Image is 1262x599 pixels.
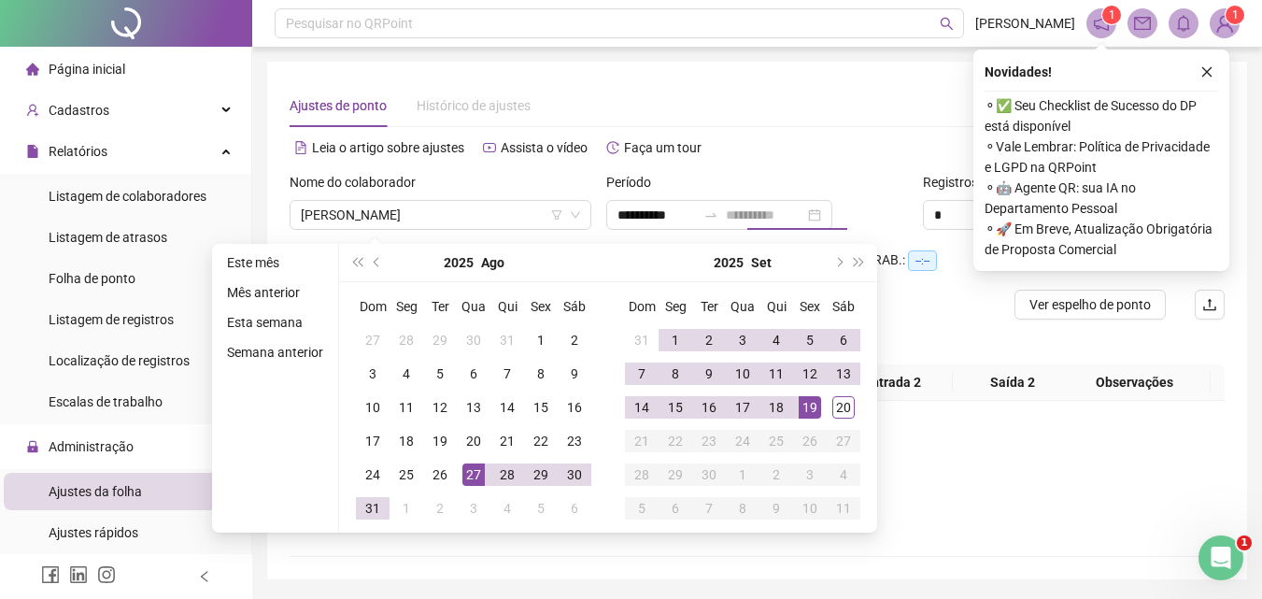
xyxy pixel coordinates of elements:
span: Leia o artigo sobre ajustes [312,140,464,155]
td: 2025-09-19 [793,391,827,424]
button: month panel [481,244,504,281]
span: mail [1134,15,1151,32]
div: 15 [664,396,687,419]
td: 2025-09-04 [759,323,793,357]
div: 7 [698,497,720,520]
div: Ajustes de ponto [290,95,387,116]
td: 2025-08-26 [423,458,457,492]
div: 8 [731,497,754,520]
span: Página inicial [49,62,125,77]
span: lock [26,440,39,453]
td: 2025-10-06 [659,492,692,525]
td: 2025-08-09 [558,357,591,391]
span: Relatórios [49,144,107,159]
span: Administração [49,439,134,454]
div: 6 [832,329,855,351]
span: Assista o vídeo [501,140,588,155]
div: 4 [395,363,418,385]
th: Sáb [827,290,860,323]
span: file-text [294,141,307,154]
div: 2 [429,497,451,520]
div: 9 [698,363,720,385]
td: 2025-08-27 [457,458,490,492]
div: 29 [664,464,687,486]
td: 2025-08-17 [356,424,390,458]
td: 2025-10-11 [827,492,860,525]
li: Esta semana [220,311,331,334]
td: 2025-08-10 [356,391,390,424]
span: JOÃO VICTOR DUARTE HIGINO DA PENHA [301,201,580,229]
div: 3 [362,363,384,385]
div: 31 [362,497,384,520]
span: 1 [1109,8,1115,21]
th: Qui [759,290,793,323]
td: 2025-08-02 [558,323,591,357]
td: 2025-09-13 [827,357,860,391]
span: Ajustes rápidos [49,525,138,540]
span: history [606,141,619,154]
td: 2025-10-03 [793,458,827,492]
th: Seg [659,290,692,323]
div: 8 [664,363,687,385]
th: Qua [457,290,490,323]
th: Seg [390,290,423,323]
td: 2025-09-06 [558,492,591,525]
div: 30 [462,329,485,351]
div: 20 [832,396,855,419]
td: 2025-09-29 [659,458,692,492]
td: 2025-08-24 [356,458,390,492]
td: 2025-08-06 [457,357,490,391]
div: 17 [731,396,754,419]
div: 6 [664,497,687,520]
button: year panel [714,244,744,281]
span: ⚬ 🚀 Em Breve, Atualização Obrigatória de Proposta Comercial [985,219,1218,260]
td: 2025-09-25 [759,424,793,458]
div: 30 [563,464,586,486]
div: 1 [664,329,687,351]
td: 2025-08-21 [490,424,524,458]
td: 2025-09-22 [659,424,692,458]
div: 6 [462,363,485,385]
td: 2025-10-09 [759,492,793,525]
div: 13 [832,363,855,385]
span: Registros [923,172,994,193]
td: 2025-09-18 [759,391,793,424]
label: Nome do colaborador [290,172,428,193]
div: 10 [799,497,821,520]
td: 2025-09-12 [793,357,827,391]
span: ⚬ ✅ Seu Checklist de Sucesso do DP está disponível [985,95,1218,136]
li: Este mês [220,251,331,274]
td: 2025-09-30 [692,458,726,492]
sup: Atualize o seu contato no menu Meus Dados [1226,6,1244,24]
button: next-year [828,244,848,281]
div: 20 [462,430,485,452]
td: 2025-08-04 [390,357,423,391]
td: 2025-08-28 [490,458,524,492]
td: 2025-08-20 [457,424,490,458]
div: H. TRAB.: [850,250,981,271]
div: 24 [731,430,754,452]
label: Período [606,172,663,193]
button: month panel [751,244,772,281]
td: 2025-10-04 [827,458,860,492]
th: Saída 2 [953,364,1072,401]
span: [PERSON_NAME] [975,13,1075,34]
div: 3 [731,329,754,351]
td: 2025-09-16 [692,391,726,424]
div: 14 [496,396,518,419]
td: 2025-08-30 [558,458,591,492]
div: 12 [429,396,451,419]
td: 2025-08-31 [356,492,390,525]
div: 15 [530,396,552,419]
td: 2025-09-28 [625,458,659,492]
span: Listagem de atrasos [49,230,167,245]
th: Ter [692,290,726,323]
td: 2025-08-23 [558,424,591,458]
iframe: Intercom live chat [1198,535,1243,580]
td: 2025-08-13 [457,391,490,424]
td: 2025-09-02 [423,492,457,525]
td: 2025-07-31 [490,323,524,357]
div: 28 [496,464,518,486]
span: notification [1093,15,1110,32]
sup: 1 [1102,6,1121,24]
